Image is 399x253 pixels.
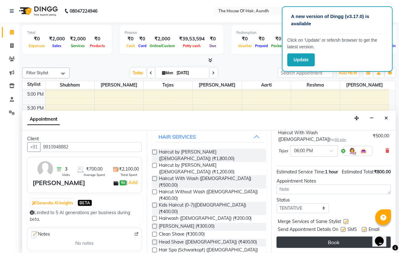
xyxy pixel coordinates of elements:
span: Kids Haircut (0-7)([DEMOGRAPHIC_DATA]) (₹400.00) [159,202,261,215]
span: Sales [51,44,63,48]
span: [PERSON_NAME] [340,81,389,89]
div: HAIR SERVICES [159,133,196,141]
div: ₹0 [207,35,218,43]
input: 2025-09-01 [175,68,207,78]
span: Visits [62,172,70,177]
span: 3 [65,166,67,172]
span: Clean Shave (₹300.00) [159,231,205,239]
span: Send Appointment Details On [278,226,338,234]
span: Haircut With Wash ([DEMOGRAPHIC_DATA]) (₹500.00) [159,175,261,189]
button: ADD NEW [337,69,359,77]
span: Products [88,44,107,48]
span: ₹800.00 [374,169,391,175]
iframe: chat widget [372,228,393,247]
span: BETA [78,200,92,206]
span: Tejas [278,148,288,154]
b: 08047224946 [70,2,97,20]
p: A new version of Dingg (v3.17.0) is available [291,13,383,27]
button: HAIR SERVICES [155,131,264,142]
span: Reshma [291,81,340,89]
div: ₹2,000 [148,35,177,43]
button: Update [287,53,315,66]
span: Aarti [242,81,291,89]
div: ₹0 [137,35,148,43]
div: Limited to 5 AI generations per business during beta. [30,209,139,223]
a: Add [128,179,139,186]
img: logo [16,2,59,20]
span: Appointment [27,114,60,125]
span: Estimated Service Time: [277,169,325,175]
img: avatar [36,160,54,178]
span: Head Shave ([DEMOGRAPHIC_DATA]) (₹400.00) [159,239,257,247]
span: [PERSON_NAME] [95,81,143,89]
div: 5:00 PM [26,91,45,98]
span: Total Spent [121,172,137,177]
span: Estimated Total: [342,169,374,175]
span: Online/Custom [148,44,177,48]
span: Voucher [236,44,253,48]
div: Finance [125,30,218,35]
span: SMS [347,226,357,234]
span: ₹2,100.00 [119,166,139,172]
span: Today [130,68,146,78]
span: | [126,179,139,186]
p: Click on ‘Update’ or refersh browser to get the latest version. [287,37,387,50]
span: ₹0 [120,180,126,185]
span: Services [69,44,86,48]
div: ₹500.00 [373,133,389,139]
div: ₹0 [236,35,253,43]
span: Hairwash ([DEMOGRAPHIC_DATA]) (₹200.00) [159,215,252,223]
span: Notes [30,231,50,239]
div: ₹2,000 [47,35,67,43]
span: Haircut Without Wash ([DEMOGRAPHIC_DATA]) (₹400.00) [159,189,261,202]
button: +91 [27,142,41,152]
span: Merge Services of Same Stylist [278,218,341,226]
div: ₹0 [253,35,270,43]
div: Stylist [22,81,45,88]
button: Book [277,237,391,248]
span: [PERSON_NAME] (₹300.00) [159,223,215,231]
span: ₹700.00 [86,166,103,172]
span: Tejas [144,81,192,89]
div: ₹0 [270,35,287,43]
div: Client [27,136,142,142]
div: Redemption [236,30,321,35]
div: Appointment Notes [277,178,391,184]
div: ₹0 [27,35,47,43]
button: Close [382,113,391,123]
span: ADD NEW [339,70,357,75]
span: No notes [75,240,94,247]
span: Haircut by [PERSON_NAME] ([DEMOGRAPHIC_DATA]) (₹1,200.00) [159,162,261,175]
span: Prepaid [253,44,270,48]
div: Status [277,197,329,203]
div: Total [27,30,107,35]
span: Haircut by [PERSON_NAME] ([DEMOGRAPHIC_DATA]) (₹1,800.00) [159,149,261,162]
div: ₹0 [125,35,137,43]
span: Due [208,44,218,48]
img: Interior.png [360,147,367,155]
span: Average Spent [84,172,105,177]
span: Email [369,226,379,234]
div: [PERSON_NAME] [33,178,85,188]
span: Card [137,44,148,48]
small: for [330,137,346,142]
div: Haircut With Wash ([DEMOGRAPHIC_DATA]) [278,130,370,143]
span: 30 min [334,137,346,142]
span: 1 hour [325,169,338,175]
span: Shubham [46,81,94,89]
span: [PERSON_NAME] [193,81,241,89]
div: ₹0 [88,35,107,43]
span: Mon [161,70,175,75]
img: Hairdresser.png [348,147,356,155]
span: Cash [125,44,137,48]
input: Search by Name/Mobile/Email/Code [40,142,142,152]
div: ₹39,53,594 [177,35,207,43]
div: 5:30 PM [26,105,45,111]
span: Petty cash [182,44,203,48]
span: Expenses [27,44,47,48]
button: Generate AI Insights [30,199,75,208]
input: Search Appointment [278,68,333,78]
span: Filter Stylist [26,70,48,75]
span: Package [270,44,287,48]
div: ₹2,000 [67,35,88,43]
